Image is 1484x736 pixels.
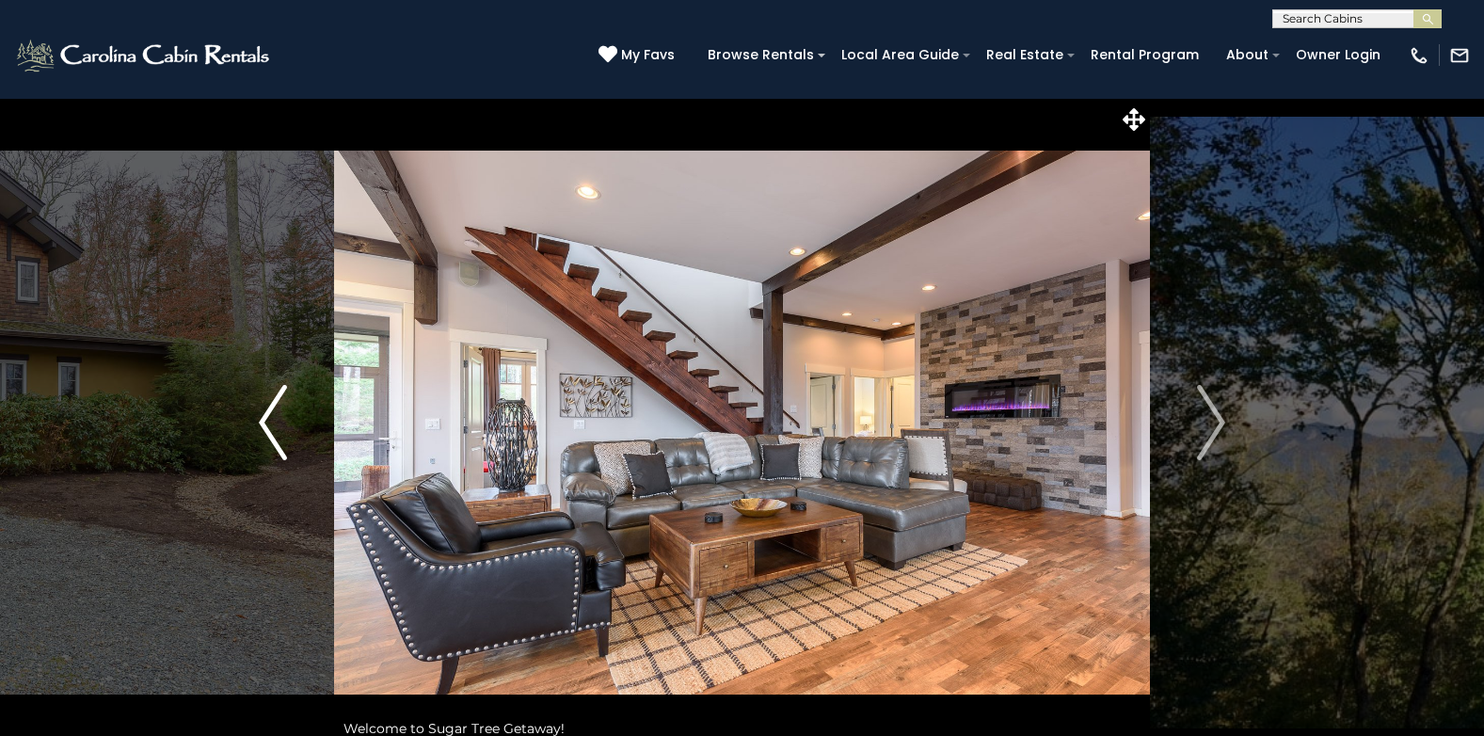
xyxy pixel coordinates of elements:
[832,40,968,70] a: Local Area Guide
[621,45,675,65] span: My Favs
[1449,45,1470,66] img: mail-regular-white.png
[1409,45,1429,66] img: phone-regular-white.png
[1081,40,1208,70] a: Rental Program
[598,45,679,66] a: My Favs
[1217,40,1278,70] a: About
[259,385,287,460] img: arrow
[14,37,275,74] img: White-1-2.png
[977,40,1073,70] a: Real Estate
[698,40,823,70] a: Browse Rentals
[1197,385,1225,460] img: arrow
[1286,40,1390,70] a: Owner Login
